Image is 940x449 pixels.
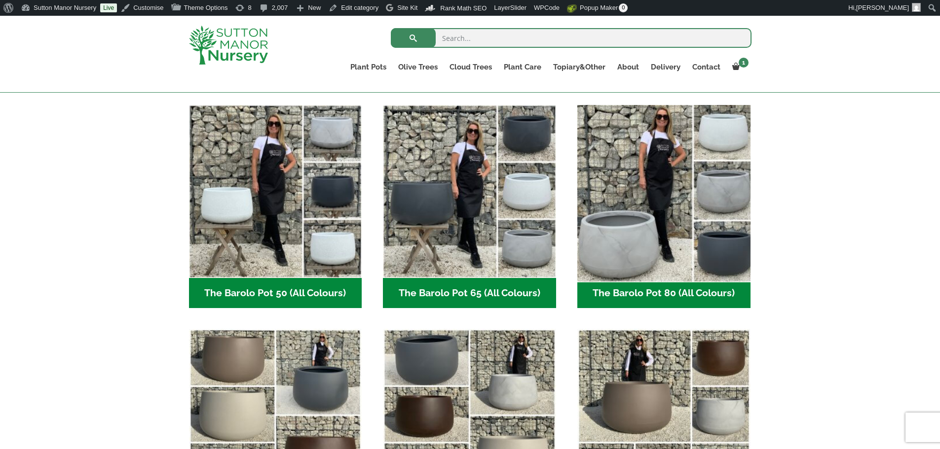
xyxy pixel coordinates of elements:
[444,60,498,74] a: Cloud Trees
[577,278,751,309] h2: The Barolo Pot 80 (All Colours)
[392,60,444,74] a: Olive Trees
[397,4,417,11] span: Site Kit
[739,58,749,68] span: 1
[383,105,556,278] img: The Barolo Pot 65 (All Colours)
[344,60,392,74] a: Plant Pots
[611,60,645,74] a: About
[189,26,268,65] img: logo
[189,105,362,278] img: The Barolo Pot 50 (All Colours)
[100,3,117,12] a: Live
[383,105,556,308] a: Visit product category The Barolo Pot 65 (All Colours)
[440,4,487,12] span: Rank Math SEO
[547,60,611,74] a: Topiary&Other
[498,60,547,74] a: Plant Care
[686,60,726,74] a: Contact
[726,60,752,74] a: 1
[383,278,556,309] h2: The Barolo Pot 65 (All Colours)
[856,4,909,11] span: [PERSON_NAME]
[577,105,751,308] a: Visit product category The Barolo Pot 80 (All Colours)
[391,28,752,48] input: Search...
[645,60,686,74] a: Delivery
[619,3,628,12] span: 0
[573,101,754,282] img: The Barolo Pot 80 (All Colours)
[189,105,362,308] a: Visit product category The Barolo Pot 50 (All Colours)
[189,278,362,309] h2: The Barolo Pot 50 (All Colours)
